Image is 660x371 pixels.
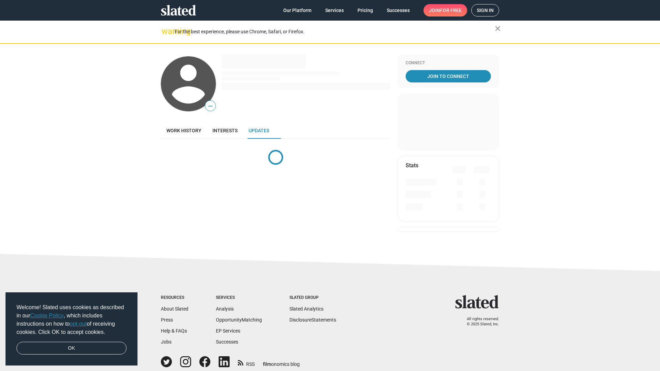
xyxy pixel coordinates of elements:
mat-card-title: Stats [406,162,418,169]
span: Work history [166,128,201,133]
a: filmonomics blog [263,356,300,368]
div: Services [216,295,262,301]
a: Pricing [352,4,378,16]
a: Our Platform [278,4,317,16]
span: film [263,361,271,367]
a: Slated Analytics [289,306,323,312]
a: dismiss cookie message [16,342,126,355]
p: All rights reserved. © 2025 Slated, Inc. [460,317,499,327]
span: Join To Connect [407,70,489,82]
a: Updates [243,122,275,139]
a: Interests [207,122,243,139]
span: — [205,102,216,111]
span: for free [440,4,462,16]
div: Slated Group [289,295,336,301]
a: Cookie Policy [30,313,64,318]
a: OpportunityMatching [216,317,262,323]
mat-icon: warning [162,27,170,35]
a: Joinfor free [423,4,467,16]
a: Help & FAQs [161,328,187,334]
a: Analysis [216,306,234,312]
span: Successes [387,4,410,16]
span: Pricing [357,4,373,16]
a: Successes [381,4,415,16]
span: Updates [249,128,269,133]
span: Welcome! Slated uses cookies as described in our , which includes instructions on how to of recei... [16,303,126,336]
a: Press [161,317,173,323]
div: Resources [161,295,188,301]
span: Join [429,4,462,16]
span: Our Platform [283,4,311,16]
a: RSS [238,357,255,368]
div: cookieconsent [5,292,137,366]
a: EP Services [216,328,240,334]
span: Interests [212,128,238,133]
a: Services [320,4,349,16]
span: Sign in [477,4,494,16]
div: Connect [406,60,491,66]
div: For the best experience, please use Chrome, Safari, or Firefox. [175,27,495,36]
a: opt-out [70,321,87,327]
a: Work history [161,122,207,139]
a: Sign in [471,4,499,16]
a: About Slated [161,306,188,312]
a: Join To Connect [406,70,491,82]
a: DisclosureStatements [289,317,336,323]
a: Jobs [161,339,172,345]
a: Successes [216,339,238,345]
span: Services [325,4,344,16]
mat-icon: close [494,24,502,33]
